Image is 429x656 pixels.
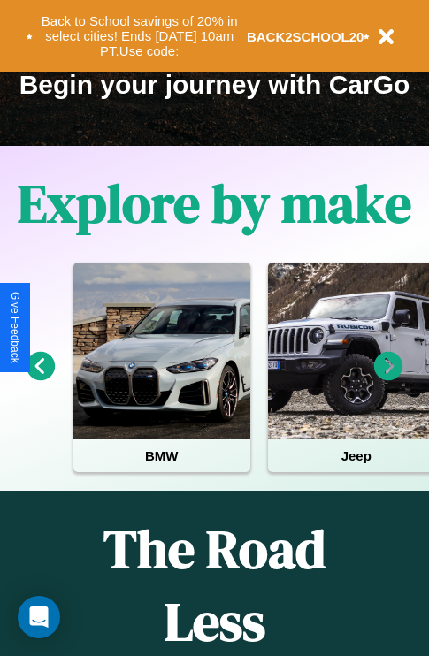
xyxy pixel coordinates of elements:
b: BACK2SCHOOL20 [247,29,364,44]
div: Open Intercom Messenger [18,596,60,638]
div: Give Feedback [9,292,21,363]
h1: Explore by make [18,167,411,240]
h4: BMW [73,439,250,472]
button: Back to School savings of 20% in select cities! Ends [DATE] 10am PT.Use code: [33,9,247,64]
